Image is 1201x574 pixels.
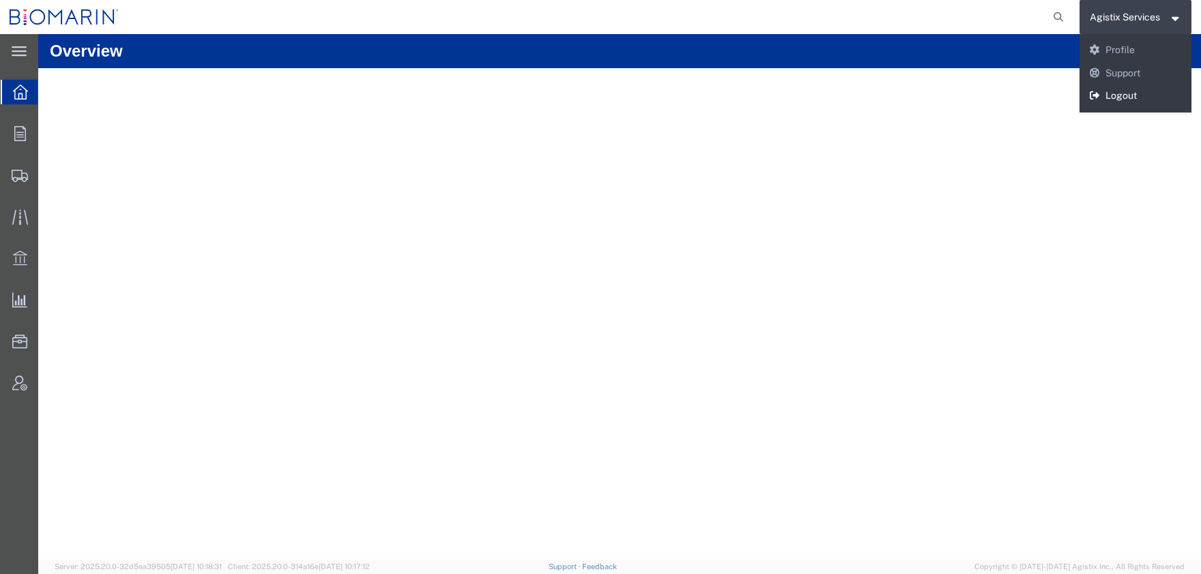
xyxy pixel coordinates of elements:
[10,7,119,27] img: logo
[974,561,1185,573] span: Copyright © [DATE]-[DATE] Agistix Inc., All Rights Reserved
[1080,39,1192,62] a: Profile
[319,562,370,571] span: [DATE] 10:17:12
[1089,9,1183,25] button: Agistix Services
[1080,62,1192,85] a: Support
[582,562,617,571] a: Feedback
[38,34,1201,560] iframe: FS Legacy Container
[228,562,370,571] span: Client: 2025.20.0-314a16e
[549,562,583,571] a: Support
[1090,10,1160,25] span: Agistix Services
[1080,85,1192,108] a: Logout
[171,562,222,571] span: [DATE] 10:18:31
[55,562,222,571] span: Server: 2025.20.0-32d5ea39505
